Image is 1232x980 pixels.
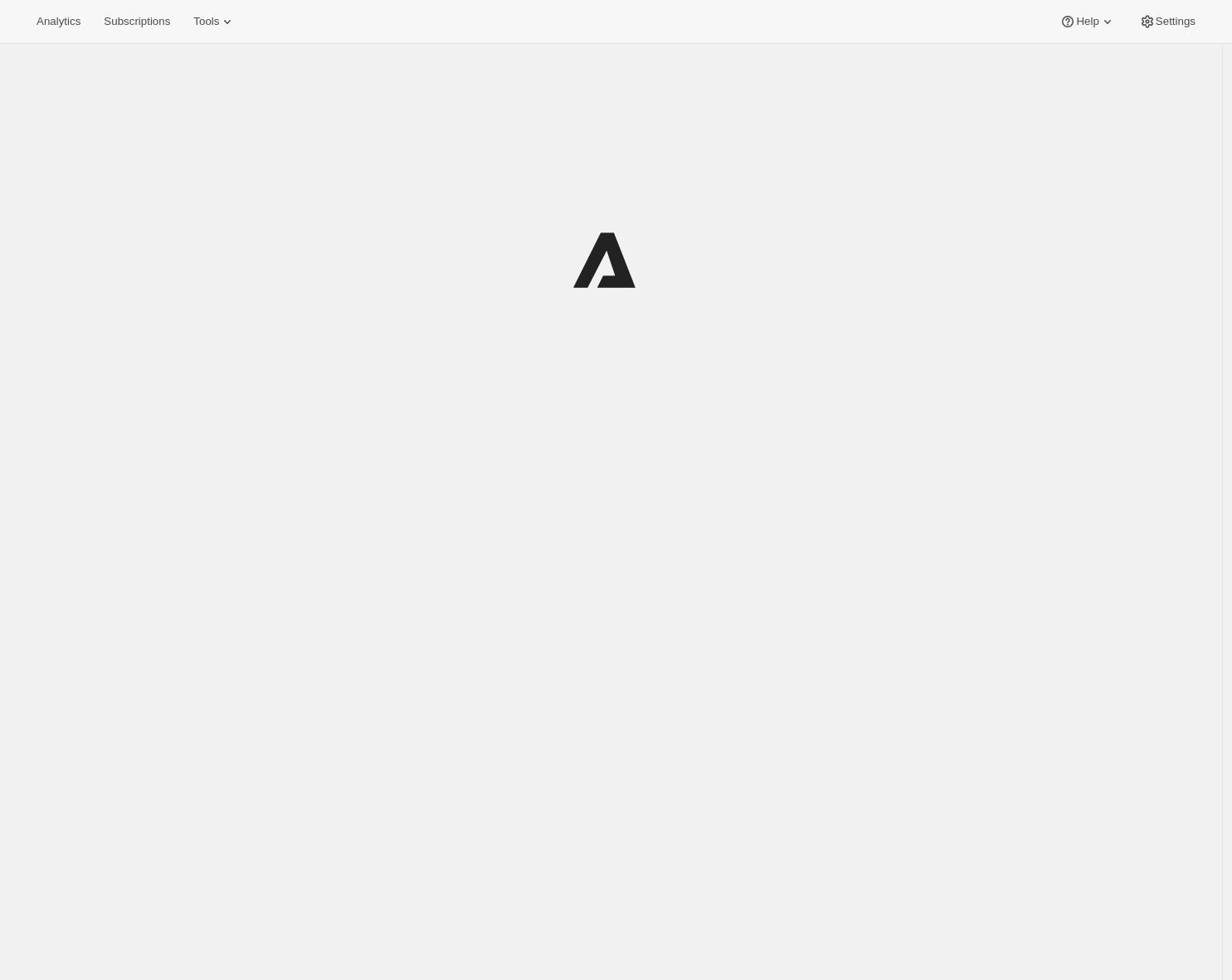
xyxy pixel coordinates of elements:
span: Tools [193,15,219,28]
button: Analytics [27,10,90,33]
span: Subscriptions [104,15,170,28]
button: Tools [183,10,246,33]
span: Analytics [37,15,80,28]
span: Help [1076,15,1098,28]
button: Help [1049,10,1125,33]
button: Settings [1129,10,1205,33]
button: Subscriptions [94,10,180,33]
span: Settings [1156,15,1195,28]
